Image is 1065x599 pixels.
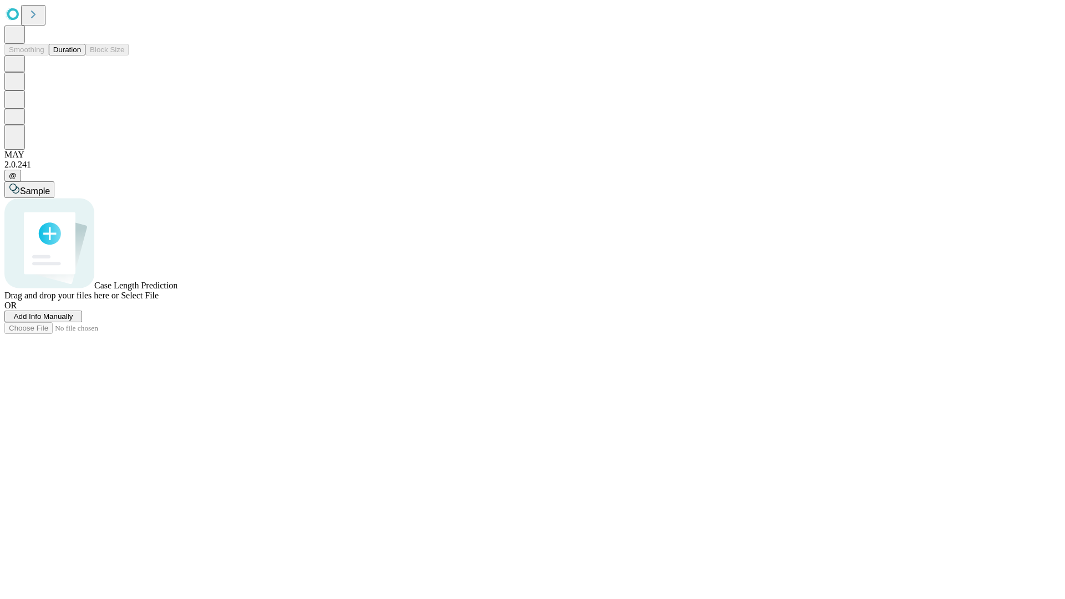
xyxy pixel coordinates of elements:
[49,44,85,55] button: Duration
[4,150,1061,160] div: MAY
[4,44,49,55] button: Smoothing
[4,160,1061,170] div: 2.0.241
[4,291,119,300] span: Drag and drop your files here or
[4,170,21,181] button: @
[94,281,177,290] span: Case Length Prediction
[4,181,54,198] button: Sample
[14,312,73,321] span: Add Info Manually
[121,291,159,300] span: Select File
[20,186,50,196] span: Sample
[4,311,82,322] button: Add Info Manually
[9,171,17,180] span: @
[4,301,17,310] span: OR
[85,44,129,55] button: Block Size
